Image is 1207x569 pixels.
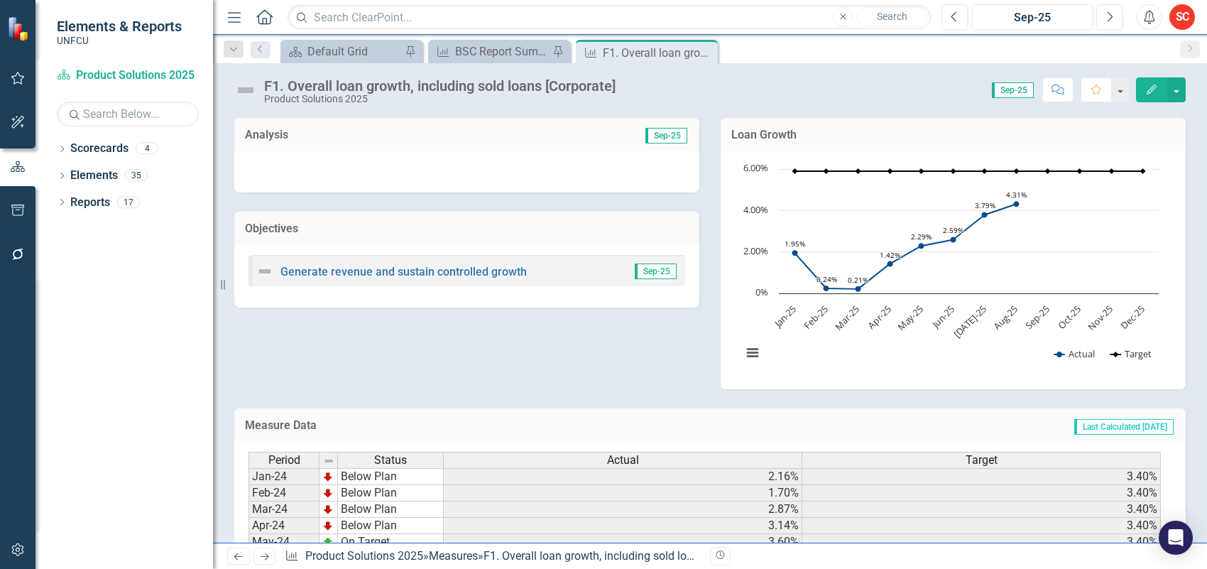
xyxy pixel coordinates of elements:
text: 0% [755,286,768,298]
td: 2.87% [444,502,802,518]
td: 3.40% [802,485,1161,502]
span: Elements & Reports [57,18,182,35]
a: Reports [70,195,110,211]
text: Aug-25 [990,303,1020,332]
text: Oct-25 [1055,303,1083,331]
text: Jun-25 [929,303,957,331]
button: View chart menu, Chart [743,342,763,362]
path: Jan-25, 1.95. Actual. [792,250,798,256]
button: SC [1169,4,1195,30]
text: Feb-25 [802,303,831,332]
img: Not Defined [256,263,273,280]
text: 1.95% [785,239,805,249]
path: Jul-25, 3.79. Actual. [982,212,988,217]
td: On Target [338,534,444,551]
td: 3.40% [802,468,1161,485]
div: 17 [117,196,140,208]
div: F1. Overall loan growth, including sold loans [Corporate] [603,44,714,62]
td: 2.16% [444,468,802,485]
span: Status [374,454,407,467]
text: 6.00% [743,161,768,174]
path: Feb-25, 0.24. Actual. [824,286,829,291]
button: Show Target [1110,347,1152,360]
td: Below Plan [338,502,444,518]
text: 0.21% [848,275,868,285]
td: 3.40% [802,534,1161,551]
path: Aug-25, 4.31. Actual. [1014,201,1020,207]
div: F1. Overall loan growth, including sold loans [Corporate] [264,78,616,94]
text: 3.79% [975,200,995,210]
text: 4.31% [1006,190,1027,200]
span: Period [268,454,300,467]
td: Feb-24 [248,485,319,502]
td: Apr-24 [248,518,319,534]
img: ClearPoint Strategy [6,15,33,42]
text: 2.29% [911,232,932,242]
path: Oct-25, 5.9. Target. [1077,168,1083,174]
h3: Loan Growth [731,129,1175,141]
path: Aug-25, 5.9. Target. [1014,168,1020,174]
path: Dec-25, 5.9. Target. [1140,168,1146,174]
a: Default Grid [284,43,401,60]
text: Mar-25 [832,303,862,332]
a: Measures [429,549,478,563]
td: 3.40% [802,518,1161,534]
text: 4.00% [743,203,768,216]
div: Sep-25 [977,9,1088,26]
text: Nov-25 [1085,303,1115,332]
h3: Analysis [245,129,467,141]
h3: Objectives [245,222,689,235]
button: Sep-25 [972,4,1093,30]
span: Sep-25 [992,82,1034,98]
div: Default Grid [307,43,401,60]
td: Mar-24 [248,502,319,518]
text: 1.42% [880,250,900,260]
button: Search [856,7,927,27]
h3: Measure Data [245,419,631,432]
path: Apr-25, 1.42. Actual. [887,261,893,266]
td: May-24 [248,534,319,551]
path: Nov-25, 5.9. Target. [1109,168,1115,174]
text: 2.59% [943,225,963,235]
img: zOikAAAAAElFTkSuQmCC [322,536,334,548]
td: Below Plan [338,485,444,502]
path: Apr-25, 5.9. Target. [887,168,893,174]
text: [DATE]-25 [951,303,988,340]
td: 3.40% [802,502,1161,518]
path: Sep-25, 5.9. Target. [1045,168,1051,174]
div: F1. Overall loan growth, including sold loans [Corporate] [484,549,763,563]
td: Below Plan [338,518,444,534]
text: Dec-25 [1118,303,1147,332]
span: Actual [607,454,639,467]
a: Product Solutions 2025 [305,549,423,563]
span: Sep-25 [645,128,687,143]
a: BSC Report Summary [432,43,549,60]
path: Mar-25, 0.21. Actual. [856,286,861,291]
span: Last Calculated [DATE] [1074,419,1174,435]
path: Jun-25, 5.9. Target. [951,168,956,174]
a: Product Solutions 2025 [57,67,199,84]
button: Show Actual [1054,347,1095,360]
div: 35 [125,170,148,182]
a: Generate revenue and sustain controlled growth [280,265,527,278]
span: Sep-25 [635,264,677,279]
span: Search [877,11,907,22]
path: May-25, 2.29. Actual. [919,243,924,249]
td: Jan-24 [248,468,319,485]
input: Search ClearPoint... [288,5,931,30]
div: Open Intercom Messenger [1159,521,1193,555]
a: Elements [70,168,118,184]
text: May-25 [895,303,925,333]
img: TnMDeAgwAPMxUmUi88jYAAAAAElFTkSuQmCC [322,471,334,482]
path: Jul-25, 5.9. Target. [982,168,988,174]
td: Below Plan [338,468,444,485]
img: TnMDeAgwAPMxUmUi88jYAAAAAElFTkSuQmCC [322,504,334,515]
small: UNFCU [57,35,182,46]
span: Target [966,454,998,467]
div: » » [285,548,699,565]
input: Search Below... [57,102,199,126]
text: Jan-25 [770,303,799,331]
td: 3.14% [444,518,802,534]
img: Not Defined [234,79,257,102]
